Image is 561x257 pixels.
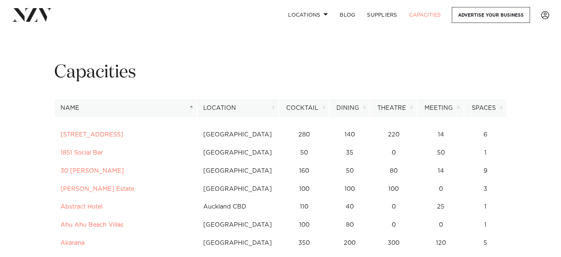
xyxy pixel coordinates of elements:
td: [GEOGRAPHIC_DATA] [197,234,279,252]
td: 1 [464,198,507,216]
a: [STREET_ADDRESS] [60,132,123,138]
th: Meeting: activate to sort column ascending [417,99,464,117]
a: Abstract Hotel [60,204,103,210]
td: 80 [370,162,417,180]
th: Spaces: activate to sort column ascending [464,99,506,117]
th: Cocktail: activate to sort column ascending [279,99,329,117]
td: 50 [418,144,464,162]
td: 100 [279,180,329,198]
td: 280 [279,126,329,144]
td: 50 [329,162,370,180]
td: 350 [279,234,329,252]
td: 80 [329,216,370,234]
a: 30 [PERSON_NAME] [60,168,124,174]
a: Akarana [60,240,84,246]
td: 5 [464,234,507,252]
td: 25 [418,198,464,216]
a: Locations [282,7,334,23]
td: 40 [329,198,370,216]
td: 100 [279,216,329,234]
th: Dining: activate to sort column ascending [329,99,370,117]
td: 1 [464,216,507,234]
td: 6 [464,126,507,144]
td: [GEOGRAPHIC_DATA] [197,126,279,144]
td: 120 [418,234,464,252]
td: 100 [370,180,417,198]
td: 14 [418,162,464,180]
a: Capacities [403,7,447,23]
td: 14 [418,126,464,144]
td: 1 [464,144,507,162]
a: 1851 Social Bar [60,150,103,156]
td: 50 [279,144,329,162]
td: 200 [329,234,370,252]
a: SUPPLIERS [361,7,403,23]
img: nzv-logo.png [12,8,52,21]
td: 9 [464,162,507,180]
td: 140 [329,126,370,144]
td: 160 [279,162,329,180]
th: Name: activate to sort column descending [54,99,197,117]
td: 0 [370,216,417,234]
a: Advertise your business [452,7,530,23]
td: [GEOGRAPHIC_DATA] [197,180,279,198]
td: 0 [370,144,417,162]
td: [GEOGRAPHIC_DATA] [197,162,279,180]
td: 0 [418,180,464,198]
a: Ahu Ahu Beach Villas [60,222,124,228]
td: Auckland CBD [197,198,279,216]
td: 35 [329,144,370,162]
td: 0 [418,216,464,234]
td: 220 [370,126,417,144]
td: 110 [279,198,329,216]
td: 100 [329,180,370,198]
a: [PERSON_NAME] Estate [60,186,134,192]
td: 3 [464,180,507,198]
td: [GEOGRAPHIC_DATA] [197,216,279,234]
a: BLOG [334,7,361,23]
h1: Capacities [54,61,507,84]
th: Location: activate to sort column ascending [197,99,279,117]
td: 0 [370,198,417,216]
td: 300 [370,234,417,252]
th: Theatre: activate to sort column ascending [370,99,417,117]
td: [GEOGRAPHIC_DATA] [197,144,279,162]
